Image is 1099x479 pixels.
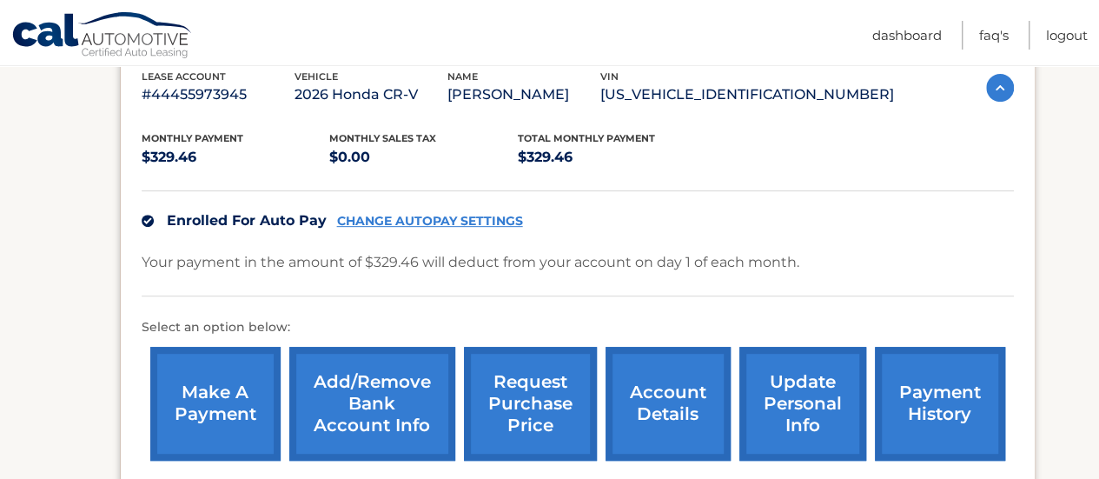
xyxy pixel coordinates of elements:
a: Logout [1046,21,1088,50]
a: update personal info [739,347,866,461]
a: Cal Automotive [11,11,194,62]
a: payment history [875,347,1005,461]
span: Enrolled For Auto Pay [167,212,327,229]
a: FAQ's [979,21,1009,50]
p: #44455973945 [142,83,295,107]
p: $329.46 [518,145,706,170]
a: Add/Remove bank account info [289,347,455,461]
span: Monthly Payment [142,132,243,144]
span: vin [600,70,619,83]
a: account details [606,347,731,461]
p: Select an option below: [142,317,1014,338]
a: Dashboard [872,21,942,50]
p: [US_VEHICLE_IDENTIFICATION_NUMBER] [600,83,894,107]
p: $329.46 [142,145,330,170]
a: request purchase price [464,347,597,461]
p: [PERSON_NAME] [447,83,600,107]
span: Total Monthly Payment [518,132,655,144]
a: make a payment [150,347,281,461]
span: name [447,70,478,83]
p: 2026 Honda CR-V [295,83,447,107]
img: check.svg [142,215,154,227]
a: CHANGE AUTOPAY SETTINGS [337,214,523,229]
img: accordion-active.svg [986,74,1014,102]
p: $0.00 [329,145,518,170]
span: lease account [142,70,226,83]
span: vehicle [295,70,338,83]
span: Monthly sales Tax [329,132,436,144]
p: Your payment in the amount of $329.46 will deduct from your account on day 1 of each month. [142,250,799,275]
